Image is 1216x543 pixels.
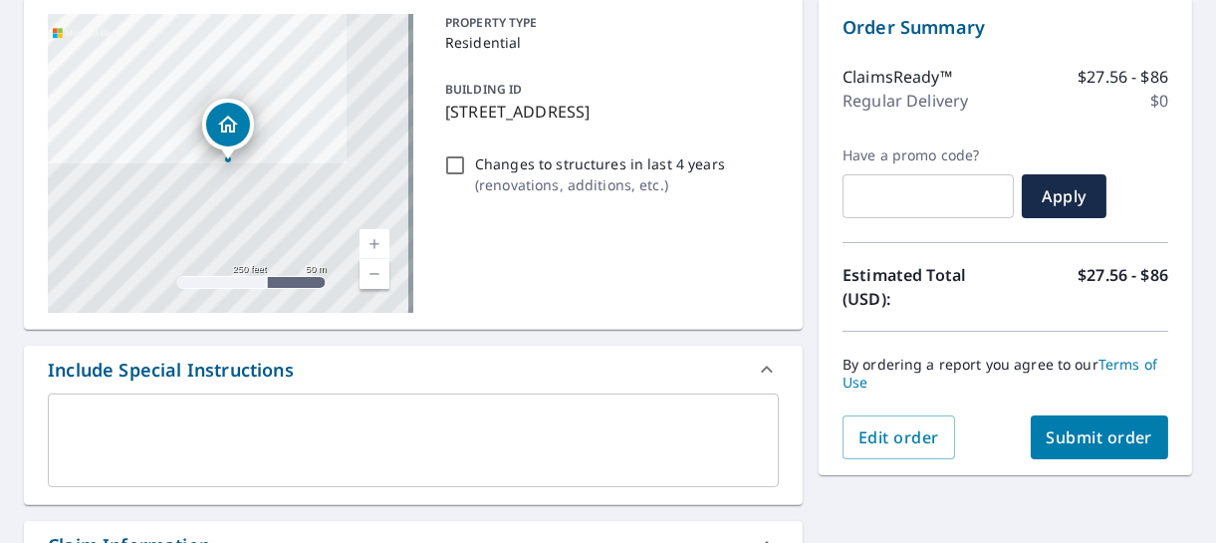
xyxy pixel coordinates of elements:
[445,81,522,98] p: BUILDING ID
[1038,185,1091,207] span: Apply
[24,346,803,394] div: Include Special Instructions
[48,357,294,384] div: Include Special Instructions
[1047,426,1153,448] span: Submit order
[475,174,725,195] p: ( renovations, additions, etc. )
[1031,415,1169,459] button: Submit order
[858,426,939,448] span: Edit order
[1078,263,1168,311] p: $27.56 - $86
[843,89,968,113] p: Regular Delivery
[843,146,1014,164] label: Have a promo code?
[475,153,725,174] p: Changes to structures in last 4 years
[1150,89,1168,113] p: $0
[360,259,389,289] a: Current Level 17, Zoom Out
[1022,174,1106,218] button: Apply
[843,356,1168,392] p: By ordering a report you agree to our
[843,14,1168,41] p: Order Summary
[843,415,955,459] button: Edit order
[202,99,254,160] div: Dropped pin, building 1, Residential property, 13761 290th Ave Waseca, MN 56093
[445,100,771,124] p: [STREET_ADDRESS]
[445,32,771,53] p: Residential
[360,229,389,259] a: Current Level 17, Zoom In
[1078,65,1168,89] p: $27.56 - $86
[843,355,1157,392] a: Terms of Use
[843,263,1006,311] p: Estimated Total (USD):
[445,14,771,32] p: PROPERTY TYPE
[843,65,952,89] p: ClaimsReady™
